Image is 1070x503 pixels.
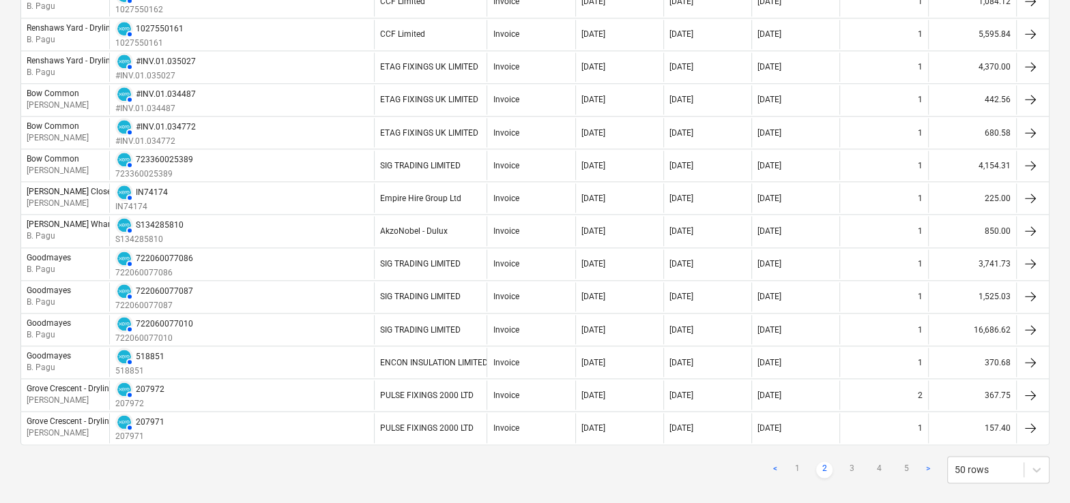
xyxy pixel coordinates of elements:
[115,380,133,398] div: Invoice has been synced with Xero and its status is currently AUTHORISED
[581,391,605,400] div: [DATE]
[380,358,488,367] div: ENCON INSULATION LIMITED
[920,461,936,478] a: Next page
[115,168,193,180] p: 723360025389
[115,151,133,168] div: Invoice has been synced with Xero and its status is currently AUTHORISED
[928,52,1016,82] div: 4,370.00
[928,20,1016,49] div: 5,595.84
[380,95,478,104] div: ETAG FIXINGS UK LIMITED
[115,267,193,279] p: 722060077086
[928,249,1016,279] div: 3,741.73
[115,234,184,245] p: S134285810
[115,216,133,234] div: Invoice has been synced with Xero and its status is currently AUTHORISED
[493,95,519,104] div: Invoice
[757,423,781,433] div: [DATE]
[380,194,461,203] div: Empire Hire Group Ltd
[493,161,519,170] div: Invoice
[493,62,519,72] div: Invoice
[928,315,1016,344] div: 16,686.62
[27,230,160,242] p: B. Pagu
[928,216,1016,245] div: 850.00
[117,350,131,363] img: xero.svg
[757,128,781,138] div: [DATE]
[816,461,833,478] a: Page 2 is your current page
[918,29,923,39] div: 1
[380,259,461,269] div: SIG TRADING LIMITED
[136,89,196,99] div: #INV.01.034487
[27,362,71,374] p: B. Pagu
[115,315,133,333] div: Invoice has been synced with Xero and its status is currently AUTHORISED
[115,300,193,311] p: 722060077087
[493,358,519,367] div: Invoice
[27,1,122,12] p: B. Pagu
[27,67,122,78] p: B. Pagu
[117,153,131,166] img: xero.svg
[115,201,168,213] p: IN74174
[136,352,164,361] div: 518851
[27,416,121,426] div: Grove Crescent - Drylining
[928,151,1016,180] div: 4,154.31
[669,226,693,236] div: [DATE]
[136,417,164,427] div: 207971
[928,380,1016,410] div: 367.75
[115,413,133,431] div: Invoice has been synced with Xero and its status is currently AUTHORISED
[115,85,133,103] div: Invoice has been synced with Xero and its status is currently AUTHORISED
[757,325,781,335] div: [DATE]
[27,329,71,341] p: B. Pagu
[380,161,461,170] div: SIG TRADING LIMITED
[115,183,133,201] div: Invoice has been synced with Xero and its status is currently AUTHORISED
[27,89,89,98] div: Bow Common
[493,325,519,335] div: Invoice
[136,384,164,394] div: 207972
[581,194,605,203] div: [DATE]
[27,427,121,439] p: [PERSON_NAME]
[27,264,71,275] p: B. Pagu
[757,95,781,104] div: [DATE]
[27,121,89,131] div: Bow Common
[115,431,164,442] p: 207971
[380,226,448,236] div: AkzoNobel - Dulux
[871,461,887,478] a: Page 4
[493,194,519,203] div: Invoice
[117,251,131,265] img: xero.svg
[115,333,193,344] p: 722060077010
[789,461,805,478] a: Page 1
[928,183,1016,213] div: 225.00
[117,284,131,298] img: xero.svg
[843,461,860,478] a: Page 3
[380,325,461,335] div: SIG TRADING LIMITED
[669,95,693,104] div: [DATE]
[918,194,923,203] div: 1
[27,154,89,164] div: Bow Common
[115,20,133,37] div: Invoice has been synced with Xero and its status is currently AUTHORISED
[581,259,605,269] div: [DATE]
[115,348,133,365] div: Invoice has been synced with Xero and its status is currently AUTHORISED
[669,161,693,170] div: [DATE]
[669,391,693,400] div: [DATE]
[117,218,131,232] img: xero.svg
[115,136,196,147] p: #INV.01.034772
[669,423,693,433] div: [DATE]
[115,52,133,70] div: Invoice has been synced with Xero and its status is currently AUTHORISED
[27,23,122,33] div: Renshaws Yard - Drylining
[380,29,425,39] div: CCF Limited
[918,62,923,72] div: 1
[27,132,89,144] p: [PERSON_NAME]
[136,122,196,132] div: #INV.01.034772
[27,286,71,295] div: Goodmayes
[493,292,519,301] div: Invoice
[493,29,519,39] div: Invoice
[757,194,781,203] div: [DATE]
[767,461,783,478] a: Previous page
[136,187,168,197] div: IN74174
[493,391,519,400] div: Invoice
[136,24,184,33] div: 1027550161
[27,384,121,393] div: Grove Crescent - Drylining
[669,325,693,335] div: [DATE]
[115,37,184,49] p: 1027550161
[918,325,923,335] div: 1
[918,423,923,433] div: 1
[117,120,131,134] img: xero.svg
[669,29,693,39] div: [DATE]
[928,348,1016,377] div: 370.68
[757,259,781,269] div: [DATE]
